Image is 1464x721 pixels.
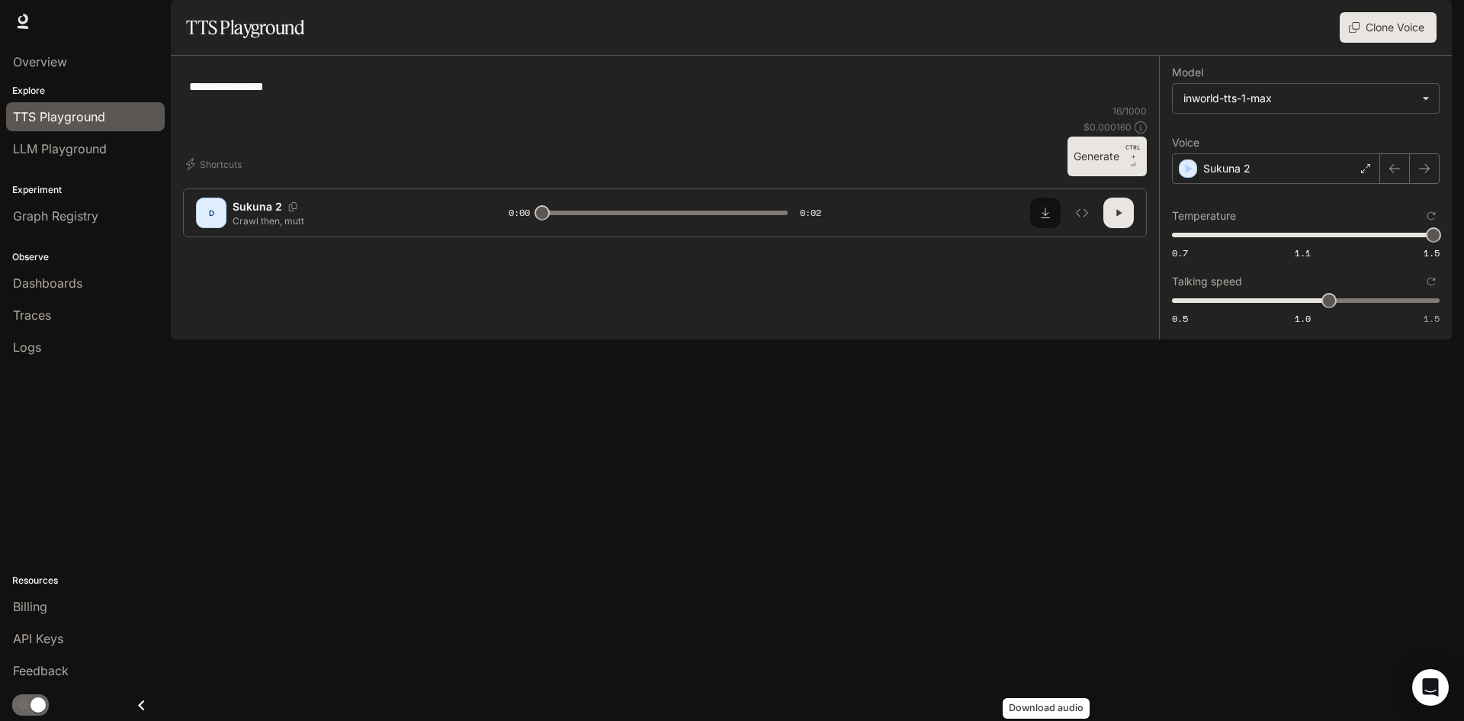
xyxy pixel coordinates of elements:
p: 16 / 1000 [1112,105,1147,117]
button: Copy Voice ID [282,202,303,211]
p: Crawl then, mutt [233,214,472,227]
button: Download audio [1030,198,1061,228]
span: 1.1 [1295,246,1311,259]
p: Model [1172,67,1203,78]
p: Voice [1172,137,1199,148]
span: 0.5 [1172,312,1188,325]
span: 0:02 [800,205,821,220]
p: Sukuna 2 [233,199,282,214]
button: Reset to default [1423,273,1440,290]
span: 0:00 [509,205,530,220]
p: $ 0.000160 [1084,121,1132,134]
p: Sukuna 2 [1203,161,1250,176]
button: Inspect [1067,198,1097,228]
span: 1.5 [1424,312,1440,325]
div: Download audio [1003,698,1090,719]
p: Talking speed [1172,276,1242,287]
div: Open Intercom Messenger [1412,669,1449,706]
div: D [199,201,223,225]
p: ⏎ [1125,143,1141,170]
span: 1.5 [1424,246,1440,259]
p: CTRL + [1125,143,1141,161]
button: Reset to default [1423,208,1440,224]
button: Clone Voice [1340,12,1437,43]
button: Shortcuts [183,152,248,176]
h1: TTS Playground [186,12,304,43]
p: Temperature [1172,211,1236,221]
button: GenerateCTRL +⏎ [1067,137,1147,176]
div: inworld-tts-1-max [1183,91,1414,106]
div: inworld-tts-1-max [1173,84,1439,113]
span: 1.0 [1295,312,1311,325]
span: 0.7 [1172,246,1188,259]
